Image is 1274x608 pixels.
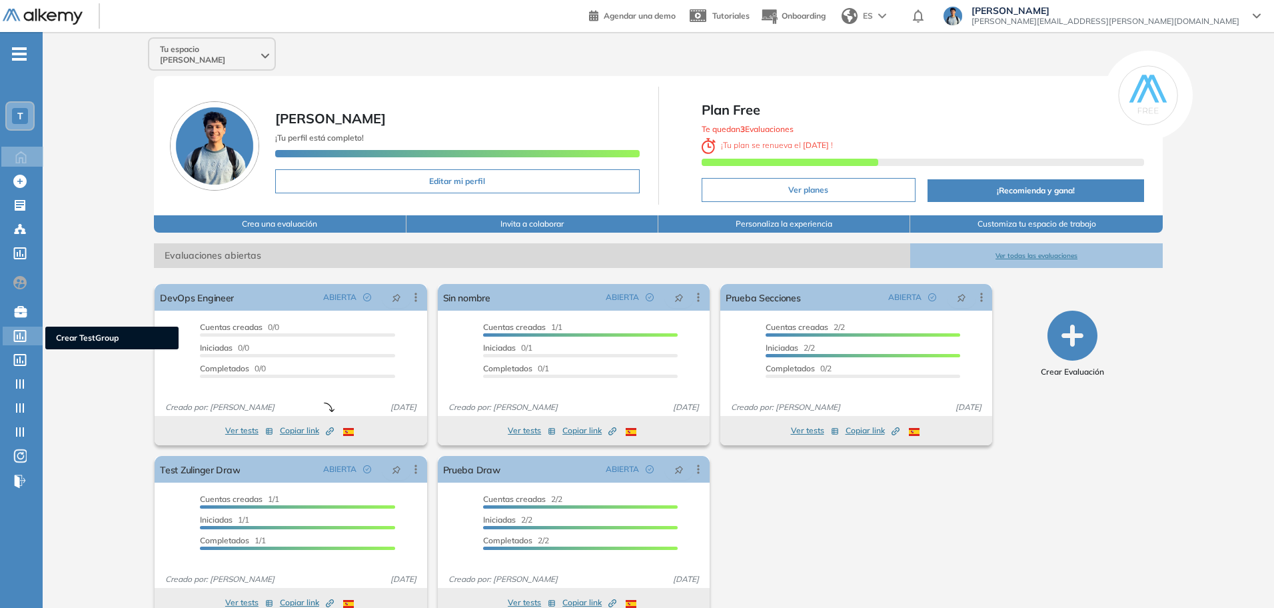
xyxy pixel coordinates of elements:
[200,494,279,504] span: 1/1
[385,573,422,585] span: [DATE]
[200,343,249,353] span: 0/0
[801,140,831,150] b: [DATE]
[674,292,684,303] span: pushpin
[343,600,354,608] img: ESP
[392,464,401,475] span: pushpin
[382,287,411,308] button: pushpin
[483,322,562,332] span: 1/1
[200,363,266,373] span: 0/0
[664,287,694,308] button: pushpin
[846,425,900,437] span: Copiar link
[12,53,27,55] i: -
[200,515,249,525] span: 1/1
[280,423,334,439] button: Copiar link
[702,138,716,154] img: clock-svg
[200,322,263,332] span: Cuentas creadas
[385,401,422,413] span: [DATE]
[766,343,815,353] span: 2/2
[766,322,828,332] span: Cuentas creadas
[950,401,987,413] span: [DATE]
[200,535,266,545] span: 1/1
[1207,544,1274,608] iframe: Chat Widget
[406,215,658,233] button: Invita a colaborar
[888,291,922,303] span: ABIERTA
[56,332,168,344] span: Crear TestGroup
[443,456,500,483] a: Prueba Draw
[160,44,259,65] span: Tu espacio [PERSON_NAME]
[606,291,639,303] span: ABIERTA
[483,515,516,525] span: Iniciadas
[674,464,684,475] span: pushpin
[160,401,280,413] span: Creado por: [PERSON_NAME]
[646,293,654,301] span: check-circle
[200,343,233,353] span: Iniciadas
[323,463,356,475] span: ABIERTA
[200,515,233,525] span: Iniciadas
[200,494,263,504] span: Cuentas creadas
[562,425,616,437] span: Copiar link
[712,11,750,21] span: Tutoriales
[971,16,1239,27] span: [PERSON_NAME][EMAIL_ADDRESS][PERSON_NAME][DOMAIN_NAME]
[483,535,549,545] span: 2/2
[154,243,910,268] span: Evaluaciones abiertas
[606,463,639,475] span: ABIERTA
[910,215,1162,233] button: Customiza tu espacio de trabajo
[604,11,676,21] span: Agendar una demo
[275,169,639,193] button: Editar mi perfil
[740,124,745,134] b: 3
[154,215,406,233] button: Crea una evaluación
[200,535,249,545] span: Completados
[483,343,516,353] span: Iniciadas
[280,425,334,437] span: Copiar link
[275,110,386,127] span: [PERSON_NAME]
[760,2,826,31] button: Onboarding
[363,465,371,473] span: check-circle
[626,428,636,436] img: ESP
[842,8,858,24] img: world
[483,494,562,504] span: 2/2
[508,423,556,439] button: Ver tests
[1207,544,1274,608] div: Widget de chat
[766,343,798,353] span: Iniciadas
[766,322,845,332] span: 2/2
[483,322,546,332] span: Cuentas creadas
[483,515,532,525] span: 2/2
[200,363,249,373] span: Completados
[1041,366,1104,378] span: Crear Evaluación
[702,140,834,150] span: ¡ Tu plan se renueva el !
[3,9,83,25] img: Logo
[483,535,532,545] span: Completados
[928,293,936,301] span: check-circle
[664,459,694,480] button: pushpin
[646,465,654,473] span: check-circle
[275,133,364,143] span: ¡Tu perfil está completo!
[225,423,273,439] button: Ver tests
[170,101,259,191] img: Foto de perfil
[863,10,873,22] span: ES
[363,293,371,301] span: check-circle
[702,124,794,134] span: Te quedan Evaluaciones
[160,284,234,311] a: DevOps Engineer
[726,284,801,311] a: Prueba Secciones
[483,343,532,353] span: 0/1
[971,5,1239,16] span: [PERSON_NAME]
[392,292,401,303] span: pushpin
[726,401,846,413] span: Creado por: [PERSON_NAME]
[589,7,676,23] a: Agendar una demo
[443,401,563,413] span: Creado por: [PERSON_NAME]
[658,215,910,233] button: Personaliza la experiencia
[323,291,356,303] span: ABIERTA
[160,456,240,483] a: Test Zulinger Draw
[1041,311,1104,378] button: Crear Evaluación
[483,494,546,504] span: Cuentas creadas
[17,111,23,121] span: T
[443,573,563,585] span: Creado por: [PERSON_NAME]
[947,287,976,308] button: pushpin
[702,178,916,202] button: Ver planes
[910,243,1162,268] button: Ver todas las evaluaciones
[343,428,354,436] img: ESP
[766,363,815,373] span: Completados
[200,322,279,332] span: 0/0
[791,423,839,439] button: Ver tests
[668,573,704,585] span: [DATE]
